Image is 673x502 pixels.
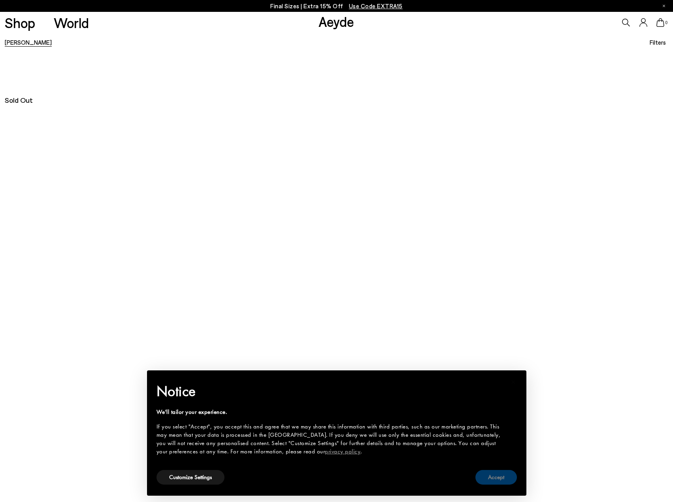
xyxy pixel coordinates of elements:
[511,376,516,388] span: ×
[664,21,668,25] span: 0
[656,18,664,27] a: 0
[5,39,52,46] a: [PERSON_NAME]
[156,381,504,402] h2: Notice
[156,423,504,456] div: If you select "Accept", you accept this and agree that we may share this information with third p...
[349,2,403,9] span: Navigate to /collections/ss25-final-sizes
[5,96,33,104] span: Sold Out
[54,16,89,30] a: World
[650,39,666,46] span: Filters
[325,447,360,455] a: privacy policy
[270,1,403,11] p: Final Sizes | Extra 15% Off
[504,373,523,392] button: Close this notice
[156,470,224,485] button: Customize Settings
[5,16,35,30] a: Shop
[475,470,517,485] button: Accept
[319,13,354,30] a: Aeyde
[156,408,504,416] div: We'll tailor your experience.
